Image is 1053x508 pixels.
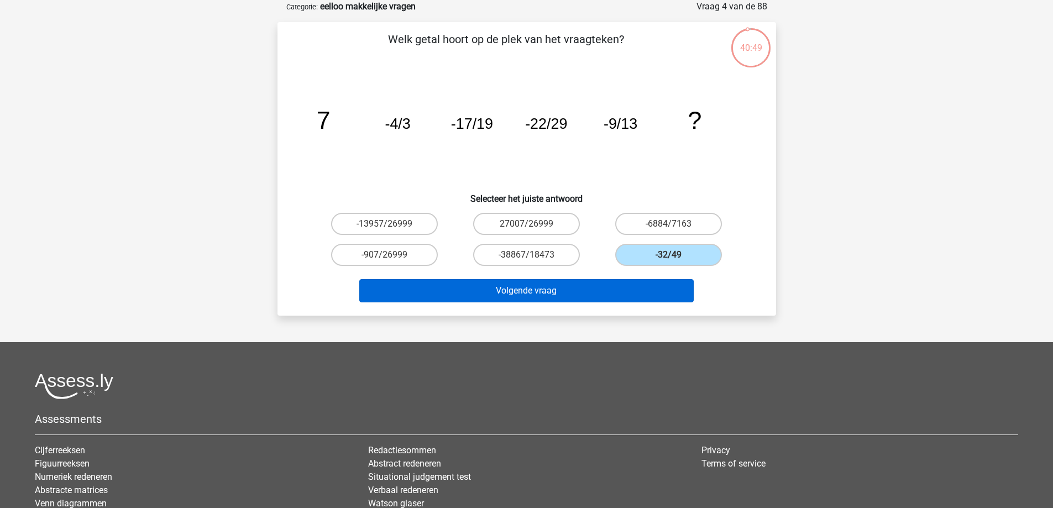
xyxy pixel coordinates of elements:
[316,106,330,134] tspan: 7
[473,213,580,235] label: 27007/26999
[701,445,730,455] a: Privacy
[35,458,90,469] a: Figuurreeksen
[35,472,112,482] a: Numeriek redeneren
[615,244,722,266] label: -32/49
[331,213,438,235] label: -13957/26999
[331,244,438,266] label: -907/26999
[368,485,438,495] a: Verbaal redeneren
[295,31,717,64] p: Welk getal hoort op de plek van het vraagteken?
[730,27,772,55] div: 40:49
[688,106,701,134] tspan: ?
[473,244,580,266] label: -38867/18473
[385,116,410,132] tspan: -4/3
[35,485,108,495] a: Abstracte matrices
[368,445,436,455] a: Redactiesommen
[359,279,694,302] button: Volgende vraag
[35,373,113,399] img: Assessly logo
[615,213,722,235] label: -6884/7163
[701,458,766,469] a: Terms of service
[525,116,567,132] tspan: -22/29
[35,445,85,455] a: Cijferreeksen
[320,1,416,12] strong: eelloo makkelijke vragen
[286,3,318,11] small: Categorie:
[295,185,758,204] h6: Selecteer het juiste antwoord
[368,472,471,482] a: Situational judgement test
[450,116,493,132] tspan: -17/19
[368,458,441,469] a: Abstract redeneren
[603,116,637,132] tspan: -9/13
[35,412,1018,426] h5: Assessments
